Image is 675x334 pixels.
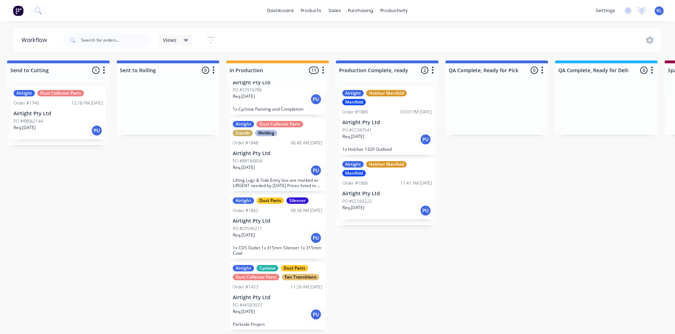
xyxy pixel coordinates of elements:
div: Duct Parts [257,197,284,204]
div: Order #1740 [14,100,39,106]
div: PU [420,205,431,216]
div: Airtight [233,197,254,204]
div: AirtightDust Collector PartsStandsWeldingOrder #184806:48 AM [DATE]Airtight Pty LtdPO #RR184858Re... [230,118,325,191]
p: Req. [DATE] [233,232,255,238]
div: Airtight [342,161,364,168]
p: PO #CC347541 [342,127,372,133]
div: Duct Parts [281,265,308,271]
div: Silencer [286,197,309,204]
div: Airtight [233,121,254,127]
div: Airtight [233,265,254,271]
p: Airtight Pty Ltd [233,295,322,301]
div: Stands [233,130,253,136]
div: Workflow [21,36,51,44]
p: Parkside Project [233,322,322,327]
div: AirtightDust Collector PartsOrder #174012:18 PM [DATE]Airtight Pty LtdPO #RR062144Req.[DATE]PU [11,87,106,139]
a: dashboard [264,5,297,16]
div: PU [310,309,322,320]
div: Order #1862 [233,207,258,214]
div: PU [91,125,102,136]
p: 1x CDS Outlet 1x 315mm Silencer 1x 315mm Cowl [233,245,322,256]
div: 03:03 PM [DATE] [400,109,432,115]
p: Req. [DATE] [233,93,255,100]
div: AirtightDuct PartsSilencerOrder #186208:38 AM [DATE]Airtight Pty LtdPO #DT590211Req.[DATE]PU1x CD... [230,195,325,259]
div: Order #1848 [233,140,258,146]
span: Views [163,36,176,44]
div: PU [310,94,322,105]
div: Holzher Manifold [366,90,407,96]
div: Order #1453 [233,284,258,290]
p: 1x Holzher 1329 Outfeed [342,147,432,152]
p: PO #DT590211 [233,226,262,232]
div: Airtight [342,90,364,96]
p: Airtight Pty Ltd [233,80,322,86]
div: Welding [255,130,277,136]
div: Fan Transitions [282,274,319,280]
p: Req. [DATE] [233,164,255,171]
p: PO #ST916786 [233,87,262,93]
p: PO #RR062144 [14,118,43,124]
div: productivity [377,5,411,16]
p: PO #CC169222 [342,198,372,205]
div: Dust Collector Parts [257,121,303,127]
p: PO #AK583037 [233,302,262,308]
p: Req. [DATE] [342,205,364,211]
p: Airtight Pty Ltd [342,120,432,126]
div: purchasing [344,5,377,16]
div: 12:18 PM [DATE] [72,100,103,106]
p: Airtight Pty Ltd [14,111,103,117]
div: Order #1880 [342,109,368,115]
div: 06:48 AM [DATE] [291,140,322,146]
div: Airtight Pty LtdPO #ST916786Req.[DATE]PU1x Cyclone Painting and Completion [230,56,325,115]
p: Req. [DATE] [233,308,255,315]
div: 11:41 AM [DATE] [400,180,432,186]
div: Airtight [14,90,35,96]
div: Manifold [342,99,366,105]
p: 1x Cyclone Painting and Completion [233,106,322,112]
div: sales [325,5,344,16]
div: products [297,5,325,16]
p: Lifting Lugs & Side Entry box are marked as URGENT needed by [DATE] Prices listed to be amended [233,177,322,188]
div: Cyclone [257,265,278,271]
div: Order #1866 [342,180,368,186]
div: 08:38 AM [DATE] [291,207,322,214]
div: Dust Collector Parts [233,274,279,280]
p: Airtight Pty Ltd [233,218,322,224]
p: Req. [DATE] [14,124,36,131]
span: KL [656,7,662,14]
div: Dust Collector Parts [37,90,84,96]
img: Factory [13,5,23,16]
div: AirtightHolzher ManifoldManifoldOrder #188003:03 PM [DATE]Airtight Pty LtdPO #CC347541Req.[DATE]P... [339,87,435,155]
div: settings [592,5,619,16]
div: AirtightCycloneDuct PartsDust Collector PartsFan TransitionsOrder #145311:26 AM [DATE]Airtight Pt... [230,262,325,330]
p: Airtight Pty Ltd [233,150,322,157]
div: PU [310,165,322,176]
div: Holzher Manifold [366,161,407,168]
p: Req. [DATE] [342,133,364,140]
div: PU [310,232,322,244]
input: Search for orders... [81,33,152,47]
div: Manifold [342,170,366,176]
div: 11:26 AM [DATE] [291,284,322,290]
div: AirtightHolzher ManifoldManifoldOrder #186611:41 AM [DATE]Airtight Pty LtdPO #CC169222Req.[DATE]PU [339,158,435,219]
p: Airtight Pty Ltd [342,191,432,197]
p: PO #RR184858 [233,158,262,164]
div: PU [420,134,431,145]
